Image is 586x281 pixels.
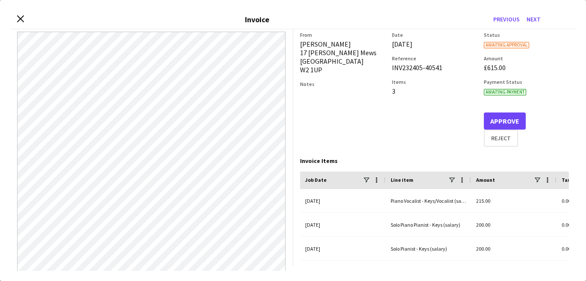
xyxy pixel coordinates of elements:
button: Approve [484,112,526,130]
h3: Reference [392,55,477,62]
div: Solo Pianist - Keys (salary) [386,237,471,260]
button: Next [523,12,544,26]
h3: Invoice [245,15,269,24]
h3: Items [392,79,477,85]
span: Tax [562,177,570,183]
div: Solo Piano Pianist - Keys (salary) [386,213,471,237]
span: Job Date [305,177,327,183]
span: Amount [476,177,495,183]
div: 3 [392,87,477,95]
span: Awaiting payment [484,89,526,95]
button: Previous [490,12,523,26]
h3: Amount [484,55,569,62]
span: Awaiting approval [484,42,529,48]
div: Invoice Items [300,157,569,165]
h3: Status [484,32,569,38]
button: Reject [484,130,518,147]
h3: From [300,32,385,38]
div: 200.00 [471,237,557,260]
div: [DATE] [392,40,477,48]
div: 200.00 [471,213,557,237]
h3: Date [392,32,477,38]
div: Piano Vocalist - Keys/Vocalist (salary) [386,189,471,213]
h3: Notes [300,81,385,87]
div: [DATE] [300,189,386,213]
div: [DATE] [300,213,386,237]
div: £615.00 [484,63,569,72]
div: INV232405-40541 [392,63,477,72]
div: 215.00 [471,189,557,213]
div: [DATE] [300,237,386,260]
div: [PERSON_NAME] 17 [PERSON_NAME] Mews [GEOGRAPHIC_DATA] W2 1UP [300,40,385,74]
span: Line item [391,177,413,183]
h3: Payment Status [484,79,569,85]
